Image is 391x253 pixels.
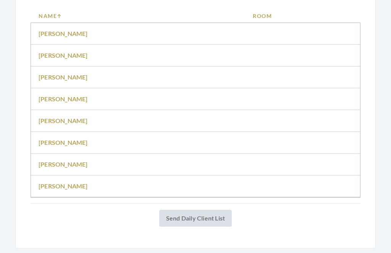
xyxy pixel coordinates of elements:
[159,210,232,227] a: Send Daily Client List
[39,139,88,146] a: [PERSON_NAME]
[39,73,88,81] a: [PERSON_NAME]
[39,12,238,20] a: Name
[253,12,352,20] a: Room
[39,182,88,190] a: [PERSON_NAME]
[39,30,88,37] a: [PERSON_NAME]
[39,52,88,59] a: [PERSON_NAME]
[39,161,88,168] a: [PERSON_NAME]
[39,117,88,124] a: [PERSON_NAME]
[39,95,88,102] a: [PERSON_NAME]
